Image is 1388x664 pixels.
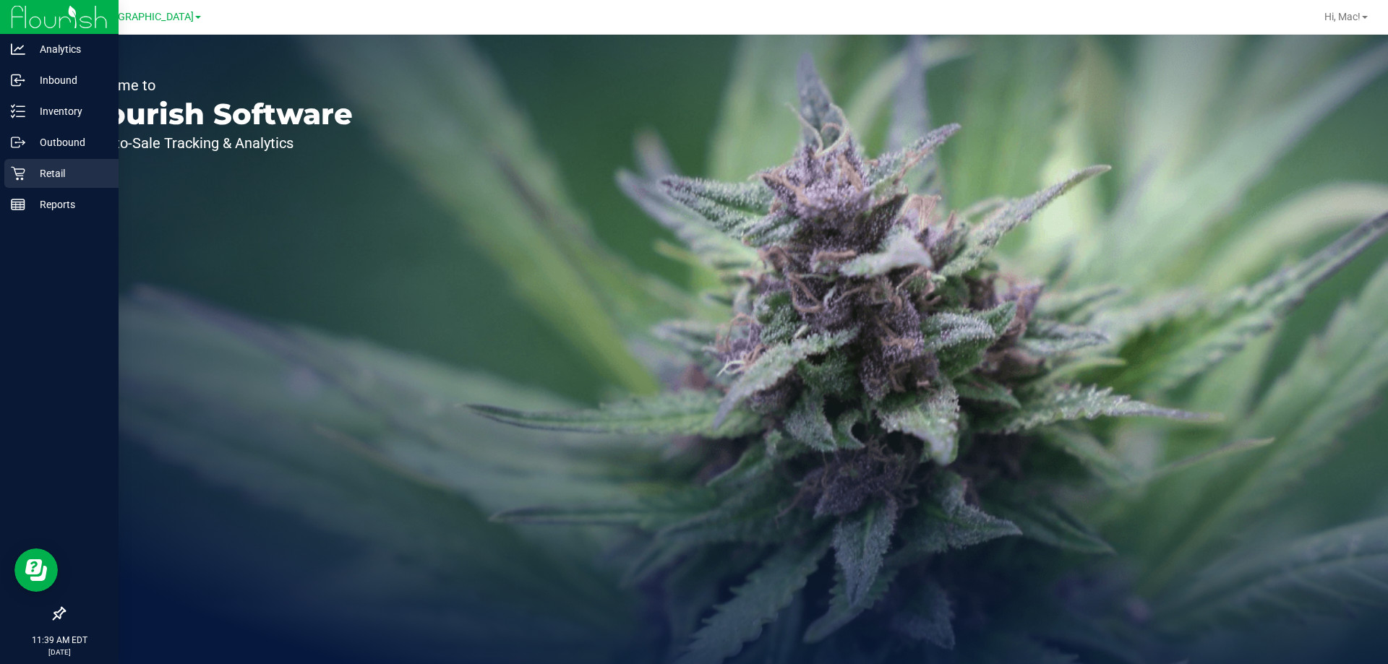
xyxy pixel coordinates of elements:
[11,135,25,150] inline-svg: Outbound
[78,100,353,129] p: Flourish Software
[7,647,112,657] p: [DATE]
[25,165,112,182] p: Retail
[11,73,25,87] inline-svg: Inbound
[25,196,112,213] p: Reports
[11,166,25,181] inline-svg: Retail
[1324,11,1361,22] span: Hi, Mac!
[25,103,112,120] p: Inventory
[95,11,194,23] span: [GEOGRAPHIC_DATA]
[11,197,25,212] inline-svg: Reports
[11,104,25,118] inline-svg: Inventory
[25,134,112,151] p: Outbound
[25,40,112,58] p: Analytics
[78,136,353,150] p: Seed-to-Sale Tracking & Analytics
[14,548,58,592] iframe: Resource center
[11,42,25,56] inline-svg: Analytics
[7,634,112,647] p: 11:39 AM EDT
[25,72,112,89] p: Inbound
[78,78,353,92] p: Welcome to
